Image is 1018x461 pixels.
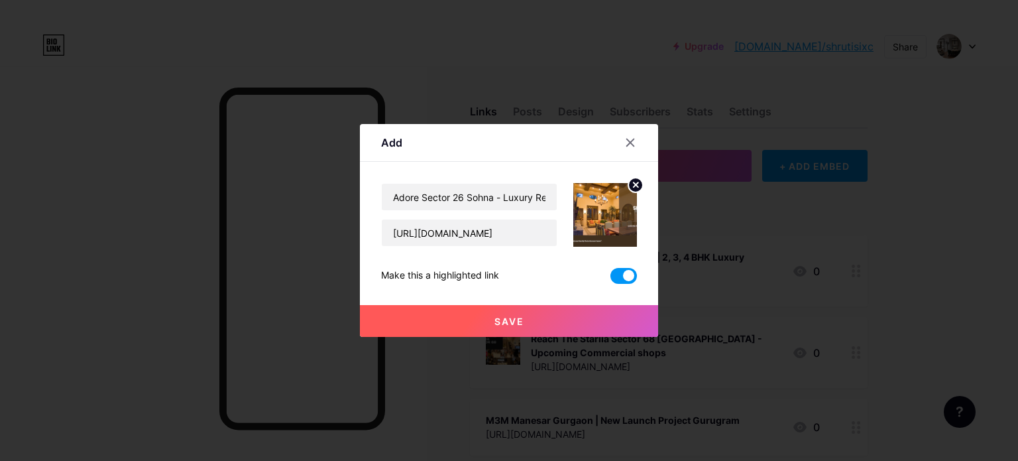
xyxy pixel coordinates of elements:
button: Save [360,305,658,337]
div: Make this a highlighted link [381,268,499,284]
span: Save [494,316,524,327]
img: link_thumbnail [573,183,637,247]
input: URL [382,220,557,246]
input: Title [382,184,557,210]
div: Add [381,135,402,151]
